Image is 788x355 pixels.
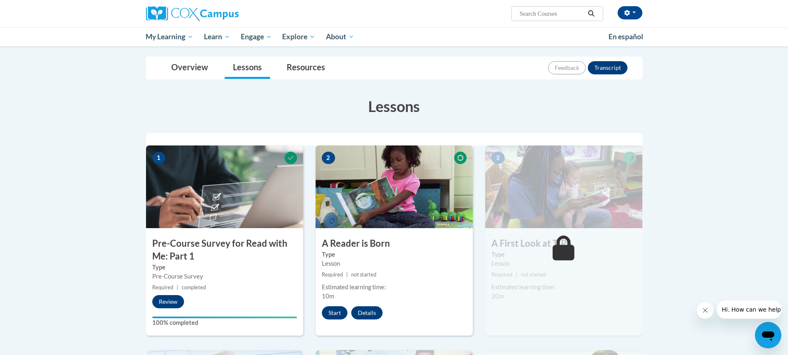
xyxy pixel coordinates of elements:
[152,284,173,291] span: Required
[199,27,235,46] a: Learn
[516,272,517,278] span: |
[755,322,781,348] iframe: Button to launch messaging window
[326,32,354,42] span: About
[241,32,272,42] span: Engage
[717,300,781,319] iframe: Message from company
[321,27,359,46] a: About
[585,9,597,19] button: Search
[146,6,303,21] a: Cox Campus
[277,27,321,46] a: Explore
[204,32,230,42] span: Learn
[322,152,335,164] span: 2
[146,145,303,228] img: Course Image
[316,237,473,250] h3: A Reader is Born
[485,145,642,228] img: Course Image
[225,57,270,79] a: Lessons
[351,272,376,278] span: not started
[152,263,297,272] label: Type
[519,9,585,19] input: Search Courses
[278,57,333,79] a: Resources
[322,283,467,292] div: Estimated learning time:
[491,259,636,268] div: Lesson
[697,302,714,319] iframe: Close message
[491,250,636,259] label: Type
[235,27,277,46] a: Engage
[182,284,206,291] span: completed
[316,145,473,228] img: Course Image
[152,317,297,318] div: Your progress
[588,61,628,74] button: Transcript
[177,284,178,291] span: |
[346,272,348,278] span: |
[163,57,216,79] a: Overview
[146,32,193,42] span: My Learning
[134,27,655,46] div: Main menu
[152,318,297,327] label: 100% completed
[152,272,297,281] div: Pre-Course Survey
[491,272,513,278] span: Required
[603,28,649,45] a: En español
[521,272,546,278] span: not started
[322,259,467,268] div: Lesson
[485,237,642,250] h3: A First Look at TIPS
[152,152,165,164] span: 1
[152,295,184,308] button: Review
[146,237,303,263] h3: Pre-Course Survey for Read with Me: Part 1
[146,6,239,21] img: Cox Campus
[548,61,586,74] button: Feedback
[491,283,636,292] div: Estimated learning time:
[322,272,343,278] span: Required
[141,27,199,46] a: My Learning
[5,6,67,12] span: Hi. How can we help?
[491,152,505,164] span: 3
[351,306,383,319] button: Details
[608,32,643,41] span: En español
[491,293,504,300] span: 20m
[322,293,334,300] span: 10m
[322,250,467,259] label: Type
[618,6,642,19] button: Account Settings
[146,96,642,117] h3: Lessons
[282,32,315,42] span: Explore
[322,306,347,319] button: Start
